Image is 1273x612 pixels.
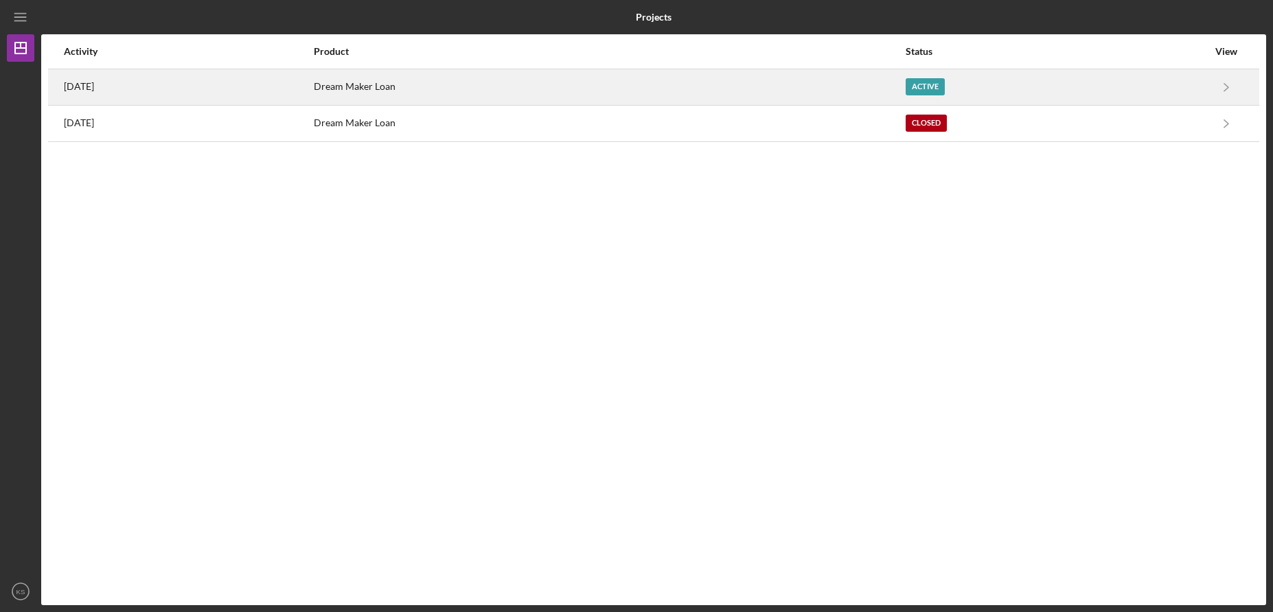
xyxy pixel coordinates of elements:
div: Activity [64,46,312,57]
div: View [1209,46,1243,57]
time: 2021-07-21 21:37 [64,117,94,128]
div: Active [906,78,945,95]
div: Product [314,46,905,57]
button: KS [7,578,34,605]
div: Closed [906,115,947,132]
b: Projects [636,12,672,23]
time: 2025-09-22 00:19 [64,81,94,92]
div: Dream Maker Loan [314,70,905,104]
div: Dream Maker Loan [314,106,905,141]
text: KS [16,588,25,596]
div: Status [906,46,1208,57]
